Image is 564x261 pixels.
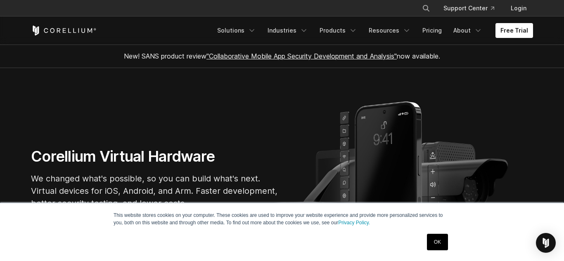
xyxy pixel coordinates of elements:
[124,52,440,60] span: New! SANS product review now available.
[31,172,279,209] p: We changed what's possible, so you can build what's next. Virtual devices for iOS, Android, and A...
[364,23,416,38] a: Resources
[536,233,556,253] div: Open Intercom Messenger
[31,147,279,166] h1: Corellium Virtual Hardware
[427,234,448,250] a: OK
[412,1,533,16] div: Navigation Menu
[212,23,261,38] a: Solutions
[263,23,313,38] a: Industries
[417,23,447,38] a: Pricing
[448,23,487,38] a: About
[114,212,450,226] p: This website stores cookies on your computer. These cookies are used to improve your website expe...
[419,1,434,16] button: Search
[206,52,397,60] a: "Collaborative Mobile App Security Development and Analysis"
[31,26,97,35] a: Corellium Home
[437,1,501,16] a: Support Center
[495,23,533,38] a: Free Trial
[212,23,533,38] div: Navigation Menu
[504,1,533,16] a: Login
[315,23,362,38] a: Products
[338,220,370,226] a: Privacy Policy.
